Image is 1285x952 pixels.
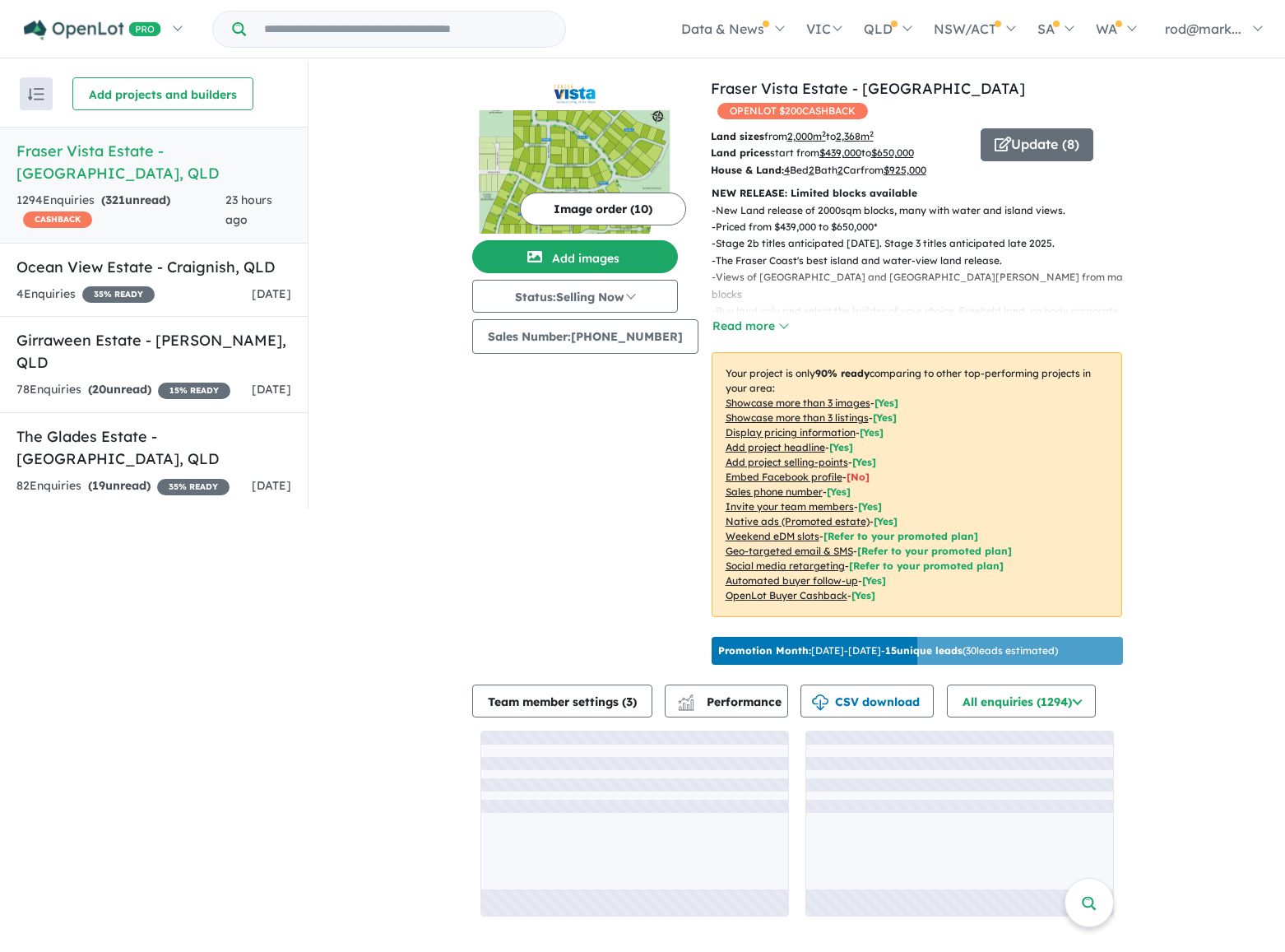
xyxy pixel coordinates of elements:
u: Automated buyer follow-up [726,574,858,587]
button: Read more [712,317,789,336]
u: Sales phone number [726,485,823,498]
u: OpenLot Buyer Cashback [726,589,847,601]
p: - Views of [GEOGRAPHIC_DATA] and [GEOGRAPHIC_DATA][PERSON_NAME] from many blocks [712,269,1135,303]
u: 2,368 m [836,130,874,142]
a: Fraser Vista Estate - Booral LogoFraser Vista Estate - Booral [472,77,678,234]
span: 321 [105,193,125,207]
button: Add images [472,240,678,273]
u: 2 [809,164,814,176]
p: from [711,128,968,145]
u: $ 925,000 [884,164,926,176]
u: $ 439,000 [819,146,861,159]
u: Embed Facebook profile [726,471,842,483]
p: - Stage 2b titles anticipated [DATE]. Stage 3 titles anticipated late 2025. [712,235,1135,252]
span: [ Yes ] [852,456,876,468]
p: start from [711,145,968,161]
sup: 2 [822,129,826,138]
img: sort.svg [28,88,44,100]
strong: ( unread) [88,382,151,397]
span: [ Yes ] [860,426,884,439]
span: [DATE] [252,478,291,493]
span: 23 hours ago [225,193,272,227]
span: [Yes] [862,574,886,587]
sup: 2 [870,129,874,138]
span: 19 [92,478,105,493]
a: Fraser Vista Estate - [GEOGRAPHIC_DATA] [711,79,1025,98]
span: 35 % READY [157,479,230,495]
span: [Refer to your promoted plan] [823,530,978,542]
button: Update (8) [981,128,1093,161]
span: [ Yes ] [827,485,851,498]
p: [DATE] - [DATE] - ( 30 leads estimated) [718,643,1058,658]
h5: Ocean View Estate - Craignish , QLD [16,256,291,278]
button: All enquiries (1294) [947,685,1096,717]
input: Try estate name, suburb, builder or developer [249,12,562,47]
span: [Yes] [874,515,898,527]
u: Social media retargeting [726,560,845,572]
img: Fraser Vista Estate - Booral Logo [479,84,671,104]
span: rod@mark... [1165,21,1241,37]
u: Add project selling-points [726,456,848,468]
img: Fraser Vista Estate - Booral [472,110,678,234]
span: [ Yes ] [858,500,882,513]
u: Geo-targeted email & SMS [726,545,853,557]
button: Performance [665,685,788,717]
img: bar-chart.svg [678,699,694,710]
b: Promotion Month: [718,644,811,657]
span: 35 % READY [82,286,155,303]
u: $ 650,000 [871,146,914,159]
img: download icon [812,694,828,711]
span: [ Yes ] [873,411,897,424]
span: 15 % READY [158,383,230,399]
button: CSV download [800,685,934,717]
h5: Girraween Estate - [PERSON_NAME] , QLD [16,329,291,374]
span: [ Yes ] [829,441,853,453]
p: - New Land release of 2000sqm blocks, many with water and island views. [712,202,1135,219]
span: [Yes] [851,589,875,601]
span: [DATE] [252,286,291,301]
u: Showcase more than 3 images [726,397,870,409]
span: CASHBACK [23,211,92,228]
span: OPENLOT $ 200 CASHBACK [717,103,868,119]
button: Add projects and builders [72,77,253,110]
span: 20 [92,382,106,397]
b: Land prices [711,146,770,159]
b: House & Land: [711,164,784,176]
span: to [861,146,914,159]
p: Bed Bath Car from [711,162,968,179]
div: 1294 Enquir ies [16,191,225,230]
strong: ( unread) [88,478,151,493]
span: [ Yes ] [874,397,898,409]
img: Openlot PRO Logo White [24,20,161,40]
p: Your project is only comparing to other top-performing projects in your area: - - - - - - - - - -... [712,352,1122,617]
u: 2,000 m [787,130,826,142]
b: Land sizes [711,130,764,142]
u: 2 [837,164,843,176]
u: Weekend eDM slots [726,530,819,542]
p: - Priced from $439,000 to $650,000* [712,219,1135,235]
span: Performance [680,694,782,709]
u: Invite your team members [726,500,854,513]
p: NEW RELEASE: Limited blocks available [712,185,1122,202]
img: line-chart.svg [678,694,693,704]
span: to [826,130,874,142]
button: Status:Selling Now [472,280,678,313]
b: 15 unique leads [885,644,963,657]
span: [DATE] [252,382,291,397]
div: 82 Enquir ies [16,476,230,496]
span: [ No ] [847,471,870,483]
button: Team member settings (3) [472,685,652,717]
button: Sales Number:[PHONE_NUMBER] [472,319,698,354]
div: 4 Enquir ies [16,285,155,304]
strong: ( unread) [101,193,170,207]
span: 3 [626,694,633,709]
b: 90 % ready [815,367,870,379]
button: Image order (10) [520,193,686,225]
h5: The Glades Estate - [GEOGRAPHIC_DATA] , QLD [16,425,291,470]
u: Native ads (Promoted estate) [726,515,870,527]
span: [Refer to your promoted plan] [857,545,1012,557]
span: [Refer to your promoted plan] [849,560,1004,572]
div: 78 Enquir ies [16,380,230,400]
u: Add project headline [726,441,825,453]
u: 4 [784,164,790,176]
